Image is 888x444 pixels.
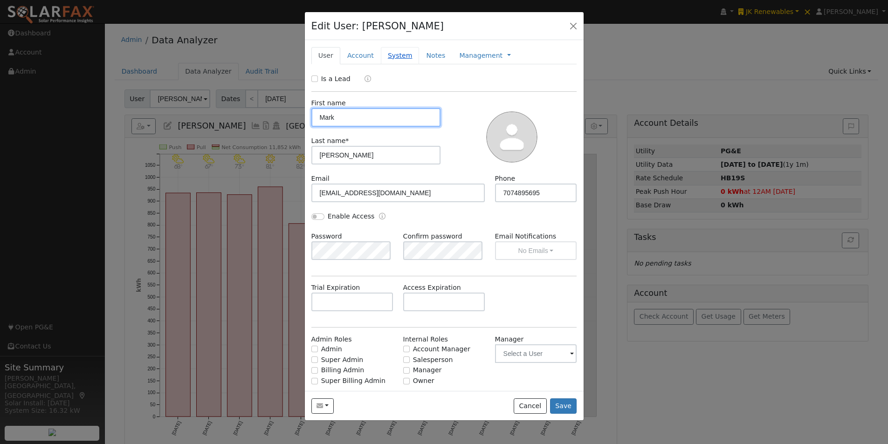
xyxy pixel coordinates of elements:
a: Enable Access [379,212,385,222]
label: Admin [321,344,342,354]
button: Cancel [514,398,547,414]
input: Select a User [495,344,577,363]
input: Billing Admin [311,367,318,374]
label: Account Manager [413,344,470,354]
label: Password [311,232,342,241]
h4: Edit User: [PERSON_NAME] [311,19,444,34]
label: Enable Access [328,212,375,221]
label: Owner [413,376,434,386]
label: Is a Lead [321,74,351,84]
label: Super Admin [321,355,364,365]
button: mborghesani@kvlumber.com [311,398,334,414]
input: Super Billing Admin [311,378,318,384]
label: Salesperson [413,355,453,365]
label: Billing Admin [321,365,365,375]
label: Manager [413,365,442,375]
label: Access Expiration [403,283,461,293]
input: Account Manager [403,346,410,352]
label: Super Billing Admin [321,376,385,386]
input: Manager [403,367,410,374]
a: Management [459,51,503,61]
a: Lead [358,74,371,85]
label: First name [311,98,346,108]
label: Internal Roles [403,335,448,344]
input: Salesperson [403,356,410,363]
a: Notes [419,47,452,64]
label: Trial Expiration [311,283,360,293]
label: Confirm password [403,232,462,241]
button: Save [550,398,577,414]
label: Email [311,174,330,184]
span: Required [345,137,349,144]
label: Admin Roles [311,335,352,344]
input: Admin [311,346,318,352]
input: Is a Lead [311,75,318,82]
label: Last name [311,136,349,146]
input: Super Admin [311,356,318,363]
label: Email Notifications [495,232,577,241]
label: Phone [495,174,516,184]
a: Account [340,47,381,64]
a: User [311,47,340,64]
input: Owner [403,378,410,384]
label: Manager [495,335,524,344]
a: System [381,47,420,64]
